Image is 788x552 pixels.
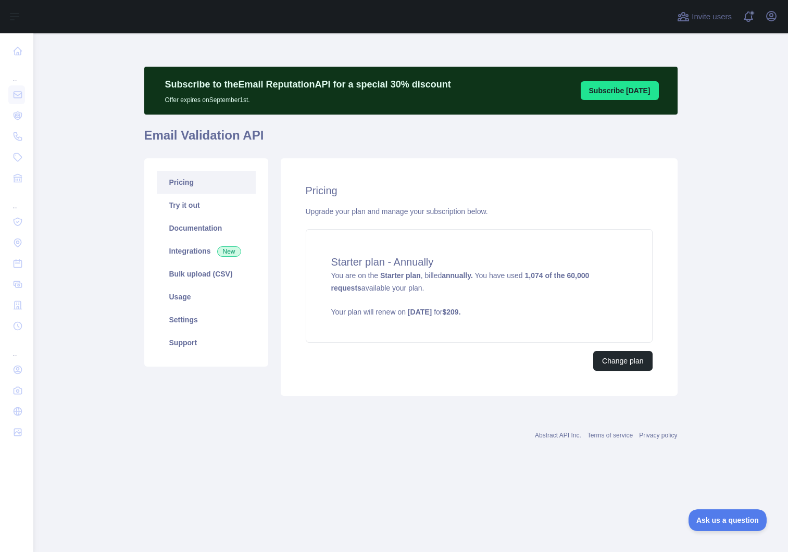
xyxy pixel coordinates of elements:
a: Abstract API Inc. [535,432,581,439]
a: Try it out [157,194,256,217]
a: Settings [157,308,256,331]
div: ... [8,190,25,210]
strong: Starter plan [380,271,421,280]
div: Upgrade your plan and manage your subscription below. [306,206,653,217]
div: ... [8,62,25,83]
h2: Pricing [306,183,653,198]
h4: Starter plan - Annually [331,255,627,269]
a: Pricing [157,171,256,194]
strong: [DATE] [408,308,432,316]
a: Support [157,331,256,354]
button: Change plan [593,351,652,371]
button: Invite users [675,8,734,25]
h1: Email Validation API [144,127,678,152]
span: New [217,246,241,257]
iframe: Toggle Customer Support [689,509,767,531]
strong: annually. [442,271,473,280]
a: Terms of service [587,432,633,439]
p: Offer expires on September 1st. [165,92,451,104]
span: You are on the , billed You have used available your plan. [331,271,627,317]
a: Documentation [157,217,256,240]
p: Subscribe to the Email Reputation API for a special 30 % discount [165,77,451,92]
div: ... [8,337,25,358]
strong: $ 209 . [443,308,461,316]
a: Privacy policy [639,432,677,439]
a: Usage [157,285,256,308]
a: Bulk upload (CSV) [157,262,256,285]
button: Subscribe [DATE] [581,81,659,100]
a: Integrations New [157,240,256,262]
span: Invite users [692,11,732,23]
p: Your plan will renew on for [331,307,627,317]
